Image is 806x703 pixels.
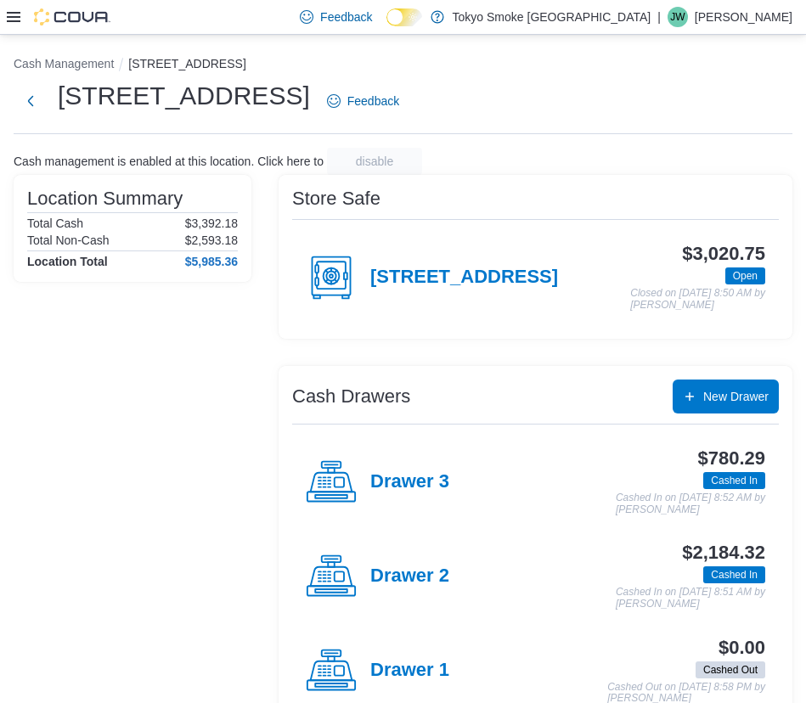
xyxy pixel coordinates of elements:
[185,255,238,268] h4: $5,985.36
[14,84,48,118] button: Next
[695,7,792,27] p: [PERSON_NAME]
[370,660,449,682] h4: Drawer 1
[698,448,765,469] h3: $780.29
[711,567,758,582] span: Cashed In
[185,233,238,247] p: $2,593.18
[725,267,765,284] span: Open
[327,148,422,175] button: disable
[320,8,372,25] span: Feedback
[386,26,387,27] span: Dark Mode
[733,268,758,284] span: Open
[370,471,449,493] h4: Drawer 3
[673,380,779,413] button: New Drawer
[696,661,765,678] span: Cashed Out
[58,79,310,113] h1: [STREET_ADDRESS]
[27,217,83,230] h6: Total Cash
[14,155,324,168] p: Cash management is enabled at this location. Click here to
[682,543,765,563] h3: $2,184.32
[703,566,765,583] span: Cashed In
[711,473,758,488] span: Cashed In
[386,8,422,26] input: Dark Mode
[453,7,651,27] p: Tokyo Smoke [GEOGRAPHIC_DATA]
[292,188,380,209] h3: Store Safe
[682,244,765,264] h3: $3,020.75
[14,57,114,70] button: Cash Management
[668,7,688,27] div: Jada Walsh
[27,233,110,247] h6: Total Non-Cash
[292,386,410,407] h3: Cash Drawers
[616,492,765,515] p: Cashed In on [DATE] 8:52 AM by [PERSON_NAME]
[670,7,685,27] span: JW
[657,7,661,27] p: |
[14,55,792,76] nav: An example of EuiBreadcrumbs
[703,388,769,405] span: New Drawer
[370,565,449,588] h4: Drawer 2
[616,587,765,610] p: Cashed In on [DATE] 8:51 AM by [PERSON_NAME]
[27,255,108,268] h4: Location Total
[630,288,765,311] p: Closed on [DATE] 8:50 AM by [PERSON_NAME]
[34,8,110,25] img: Cova
[703,662,758,678] span: Cashed Out
[185,217,238,230] p: $3,392.18
[128,57,245,70] button: [STREET_ADDRESS]
[356,153,393,170] span: disable
[703,472,765,489] span: Cashed In
[347,93,399,110] span: Feedback
[320,84,406,118] a: Feedback
[370,267,558,289] h4: [STREET_ADDRESS]
[27,188,183,209] h3: Location Summary
[719,638,765,658] h3: $0.00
